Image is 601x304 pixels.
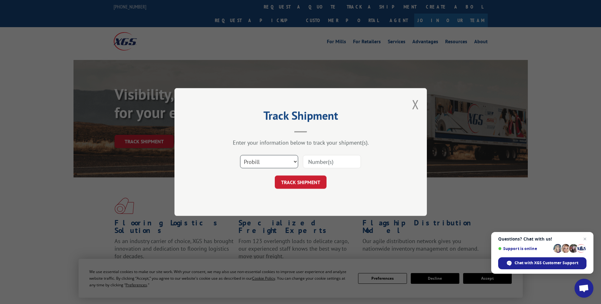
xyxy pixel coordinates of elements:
[498,246,551,251] span: Support is online
[206,111,395,123] h2: Track Shipment
[303,155,361,168] input: Number(s)
[581,235,589,243] span: Close chat
[574,279,593,298] div: Open chat
[498,236,586,241] span: Questions? Chat with us!
[275,176,327,189] button: TRACK SHIPMENT
[206,139,395,146] div: Enter your information below to track your shipment(s).
[515,260,578,266] span: Chat with XGS Customer Support
[412,96,419,113] button: Close modal
[498,257,586,269] div: Chat with XGS Customer Support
